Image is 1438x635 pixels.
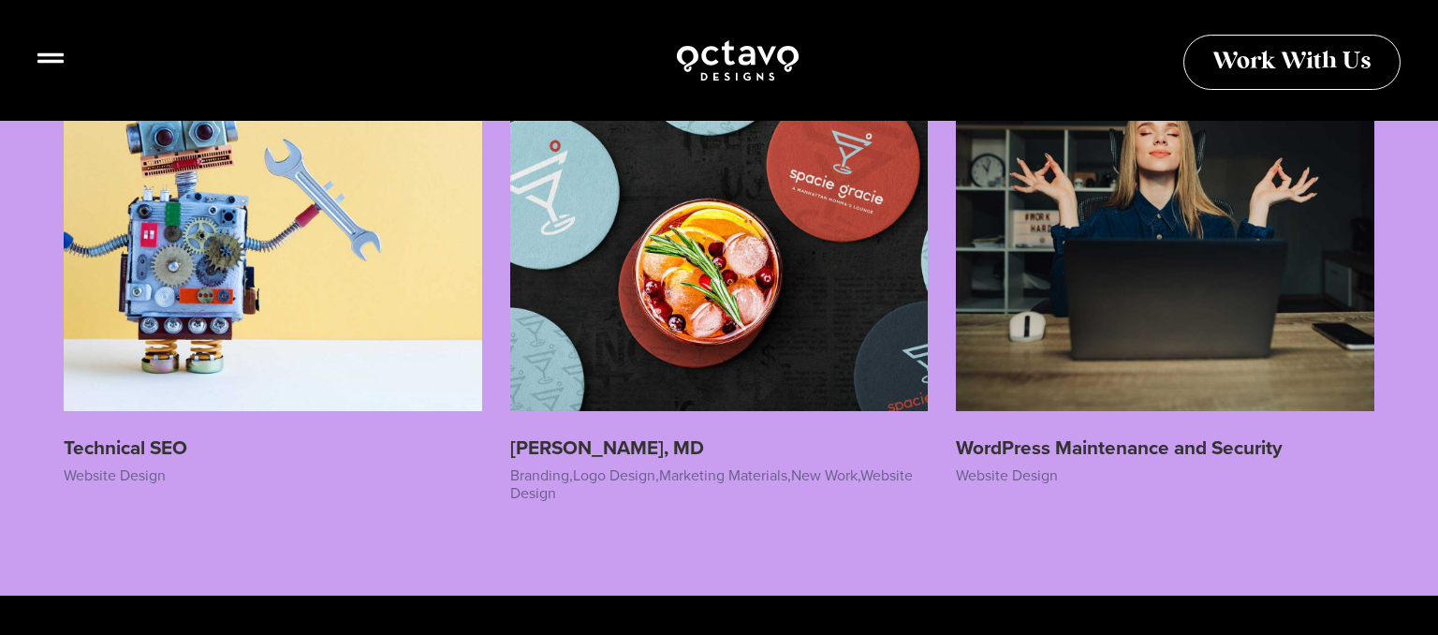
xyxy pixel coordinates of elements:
img: Octavo Designs Logo in White [675,37,800,83]
span: Website Design [64,465,166,486]
a: WordPress Maintenance and Security [956,434,1283,462]
a: [PERSON_NAME], MD [510,434,704,462]
span: Branding [510,465,569,486]
a: Technical SEO [64,434,187,462]
span: Website Design [956,465,1058,486]
span: New Work [791,465,858,486]
span: Website Design [510,465,913,504]
span: Work With Us [1212,51,1372,74]
a: Work With Us [1183,35,1401,90]
span: , , , , [510,465,913,504]
span: Logo Design [573,465,655,486]
span: Marketing Materials [659,465,787,486]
